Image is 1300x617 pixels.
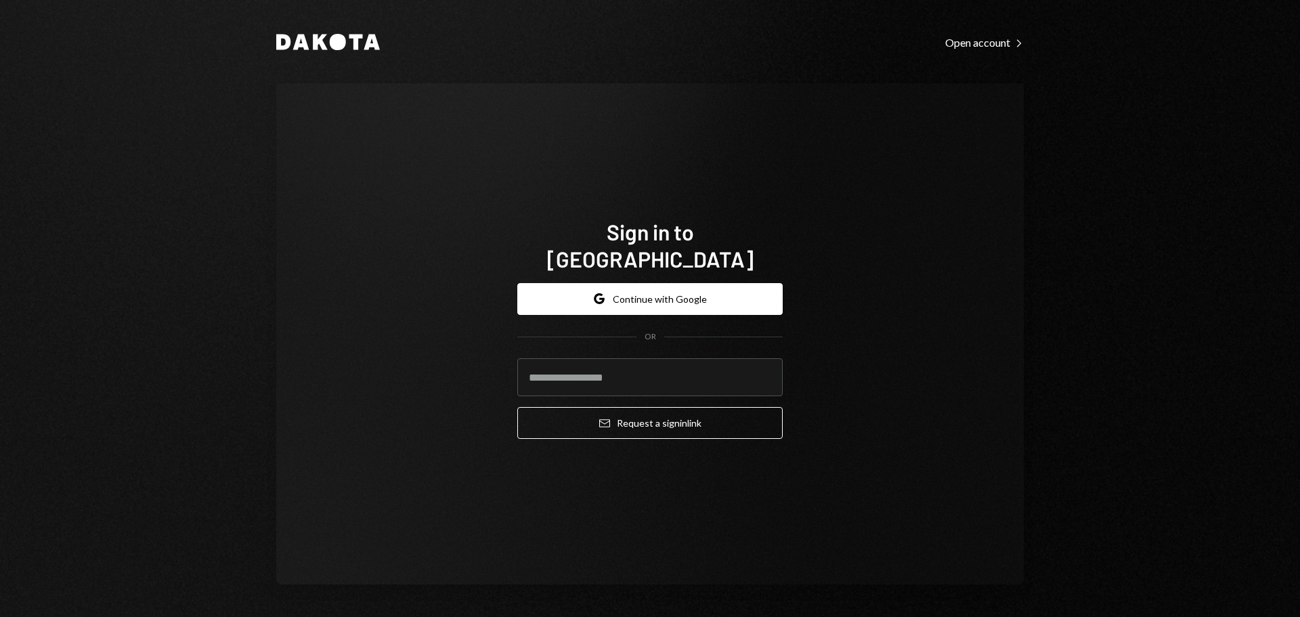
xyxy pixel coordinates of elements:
[945,36,1024,49] div: Open account
[517,407,783,439] button: Request a signinlink
[517,218,783,272] h1: Sign in to [GEOGRAPHIC_DATA]
[645,331,656,343] div: OR
[945,35,1024,49] a: Open account
[517,283,783,315] button: Continue with Google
